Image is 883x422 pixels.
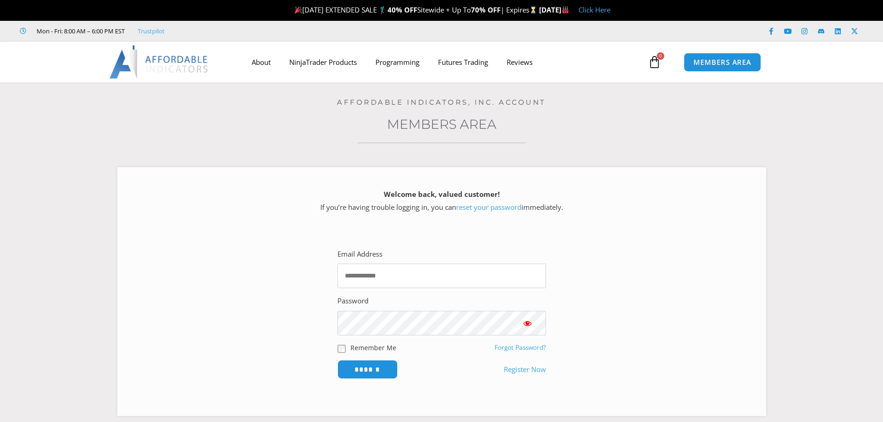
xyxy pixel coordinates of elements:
[34,25,125,37] span: Mon - Fri: 8:00 AM – 6:00 PM EST
[366,51,429,73] a: Programming
[337,248,382,261] label: Email Address
[429,51,497,73] a: Futures Trading
[350,343,396,353] label: Remember Me
[384,189,500,199] strong: Welcome back, valued customer!
[280,51,366,73] a: NinjaTrader Products
[539,5,569,14] strong: [DATE]
[337,295,368,308] label: Password
[495,343,546,352] a: Forgot Password?
[693,59,751,66] span: MEMBERS AREA
[242,51,280,73] a: About
[456,202,521,212] a: reset your password
[242,51,646,73] nav: Menu
[578,5,610,14] a: Click Here
[388,5,417,14] strong: 40% OFF
[497,51,542,73] a: Reviews
[292,5,539,14] span: [DATE] EXTENDED SALE 🏌️‍♂️ Sitewide + Up To | Expires
[133,188,750,214] p: If you’re having trouble logging in, you can immediately.
[109,45,209,79] img: LogoAI | Affordable Indicators – NinjaTrader
[471,5,501,14] strong: 70% OFF
[530,6,537,13] img: ⌛
[509,311,546,335] button: Show password
[684,53,761,72] a: MEMBERS AREA
[504,363,546,376] a: Register Now
[562,6,569,13] img: 🏭
[337,98,546,107] a: Affordable Indicators, Inc. Account
[634,49,675,76] a: 0
[138,25,165,37] a: Trustpilot
[657,52,664,60] span: 0
[295,6,302,13] img: 🎉
[387,116,496,132] a: Members Area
